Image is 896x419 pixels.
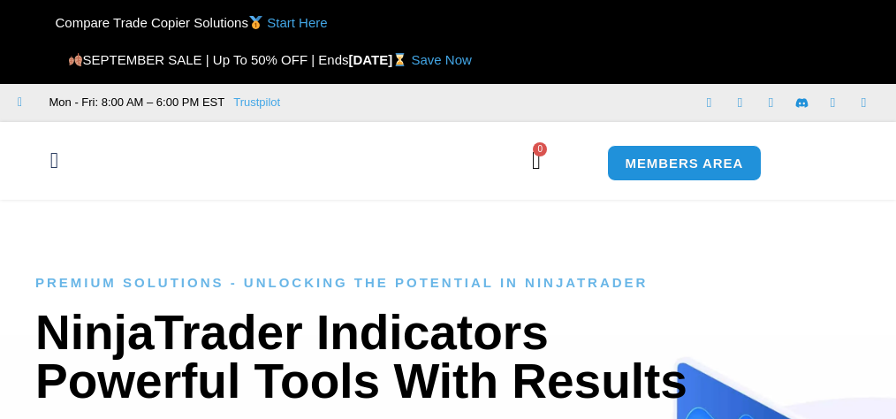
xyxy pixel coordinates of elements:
[505,135,567,187] a: 0
[412,52,472,67] a: Save Now
[267,15,327,30] a: Start Here
[40,15,327,30] span: Compare Trade Copier Solutions
[41,16,54,29] img: 🏆
[533,142,547,156] span: 0
[349,52,412,67] strong: [DATE]
[35,275,861,292] h6: Premium Solutions - Unlocking the Potential in NinjaTrader
[233,92,280,113] a: Trustpilot
[10,144,98,178] div: Menu Toggle
[249,16,262,29] img: 🥇
[69,53,82,66] img: 🍂
[393,53,406,66] img: ⌛
[626,156,744,170] span: MEMBERS AREA
[117,128,307,192] img: LogoAI | Affordable Indicators – NinjaTrader
[45,92,225,113] span: Mon - Fri: 8:00 AM – 6:00 PM EST
[35,309,861,406] h1: NinjaTrader Indicators Powerful Tools With Results
[607,145,763,181] a: MEMBERS AREA
[67,52,348,67] span: SEPTEMBER SALE | Up To 50% OFF | Ends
